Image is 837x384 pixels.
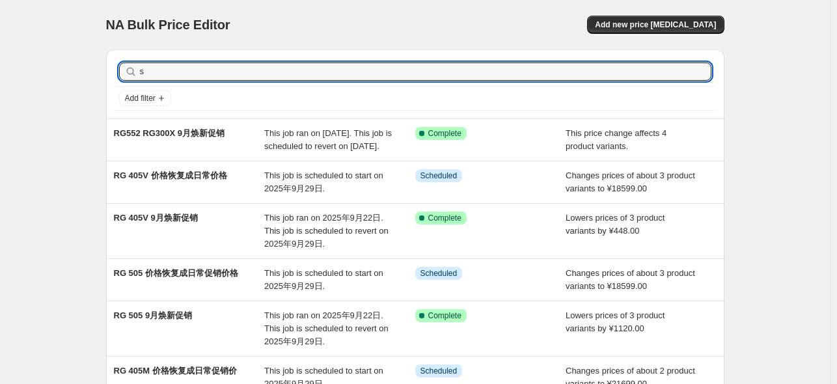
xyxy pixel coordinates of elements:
[264,171,383,193] span: This job is scheduled to start on 2025年9月29日.
[566,171,695,193] span: Changes prices of about 3 product variants to ¥18599.00
[264,128,392,151] span: This job ran on [DATE]. This job is scheduled to revert on [DATE].
[125,93,156,103] span: Add filter
[420,171,458,181] span: Scheduled
[420,366,458,376] span: Scheduled
[106,18,230,32] span: NA Bulk Price Editor
[595,20,716,30] span: Add new price [MEDICAL_DATA]
[566,268,695,291] span: Changes prices of about 3 product variants to ¥18599.00
[264,310,389,346] span: This job ran on 2025年9月22日. This job is scheduled to revert on 2025年9月29日.
[114,213,198,223] span: RG 405V 9月焕新促销
[114,268,238,278] span: RG 505 价格恢复成日常促销价格
[264,213,389,249] span: This job ran on 2025年9月22日. This job is scheduled to revert on 2025年9月29日.
[119,90,171,106] button: Add filter
[114,128,225,138] span: RG552 RG300X 9月焕新促销
[114,310,193,320] span: RG 505 9月焕新促销
[566,128,666,151] span: This price change affects 4 product variants.
[428,310,461,321] span: Complete
[428,128,461,139] span: Complete
[420,268,458,279] span: Scheduled
[566,310,665,333] span: Lowers prices of 3 product variants by ¥1120.00
[114,171,227,180] span: RG 405V 价格恢复成日常价格
[264,268,383,291] span: This job is scheduled to start on 2025年9月29日.
[587,16,724,34] button: Add new price [MEDICAL_DATA]
[114,366,237,376] span: RG 405M 价格恢复成日常促销价
[428,213,461,223] span: Complete
[566,213,665,236] span: Lowers prices of 3 product variants by ¥448.00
